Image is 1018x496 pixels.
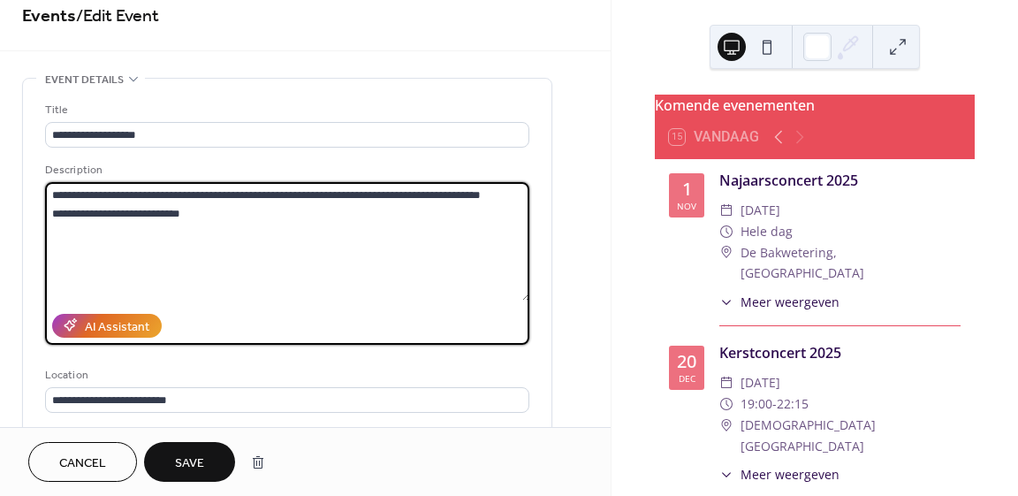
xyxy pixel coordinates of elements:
[59,454,106,473] span: Cancel
[719,170,961,191] div: Najaarsconcert 2025
[45,161,526,179] div: Description
[719,465,733,484] div: ​
[175,454,204,473] span: Save
[28,442,137,482] button: Cancel
[52,314,162,338] button: AI Assistant
[741,393,772,415] span: 19:00
[719,465,839,484] button: ​Meer weergeven
[741,415,961,457] span: [DEMOGRAPHIC_DATA][GEOGRAPHIC_DATA]
[655,95,975,116] div: Komende evenementen
[719,342,961,363] div: Kerstconcert 2025
[45,71,124,89] span: Event details
[719,221,733,242] div: ​
[772,393,777,415] span: -
[719,200,733,221] div: ​
[741,293,839,311] span: Meer weergeven
[719,415,733,436] div: ​
[45,366,526,385] div: Location
[741,221,793,242] span: Hele dag
[741,372,780,393] span: [DATE]
[741,465,839,484] span: Meer weergeven
[719,393,733,415] div: ​
[677,202,696,210] div: nov
[719,293,839,311] button: ​Meer weergeven
[679,374,695,383] div: dec
[741,200,780,221] span: [DATE]
[719,372,733,393] div: ​
[682,180,692,198] div: 1
[85,317,149,336] div: AI Assistant
[45,101,526,119] div: Title
[144,442,235,482] button: Save
[677,353,696,370] div: 20
[777,393,809,415] span: 22:15
[741,242,961,285] span: De Bakwetering, [GEOGRAPHIC_DATA]
[719,242,733,263] div: ​
[719,293,733,311] div: ​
